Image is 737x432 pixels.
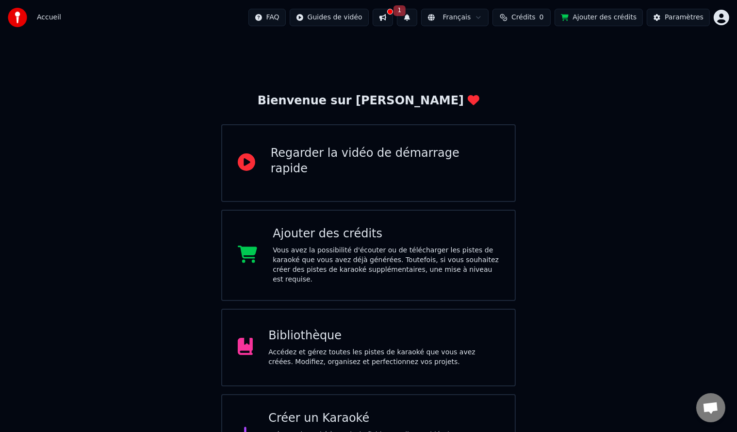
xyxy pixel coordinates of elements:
span: Crédits [511,13,535,22]
button: 1 [397,9,417,26]
div: Ajouter des crédits [273,226,499,242]
div: Regarder la vidéo de démarrage rapide [271,146,500,177]
div: Paramètres [665,13,704,22]
button: Ajouter des crédits [555,9,643,26]
button: FAQ [248,9,286,26]
div: Bienvenue sur [PERSON_NAME] [258,93,479,109]
div: Ouvrir le chat [696,393,725,422]
button: Crédits0 [492,9,551,26]
span: Accueil [37,13,61,22]
button: Guides de vidéo [290,9,369,26]
span: 0 [540,13,544,22]
div: Accédez et gérez toutes les pistes de karaoké que vous avez créées. Modifiez, organisez et perfec... [268,348,499,367]
nav: breadcrumb [37,13,61,22]
button: Paramètres [647,9,710,26]
div: Bibliothèque [268,328,499,344]
span: 1 [393,5,406,16]
img: youka [8,8,27,27]
div: Créer un Karaoké [268,411,499,426]
div: Vous avez la possibilité d'écouter ou de télécharger les pistes de karaoké que vous avez déjà gén... [273,246,499,284]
